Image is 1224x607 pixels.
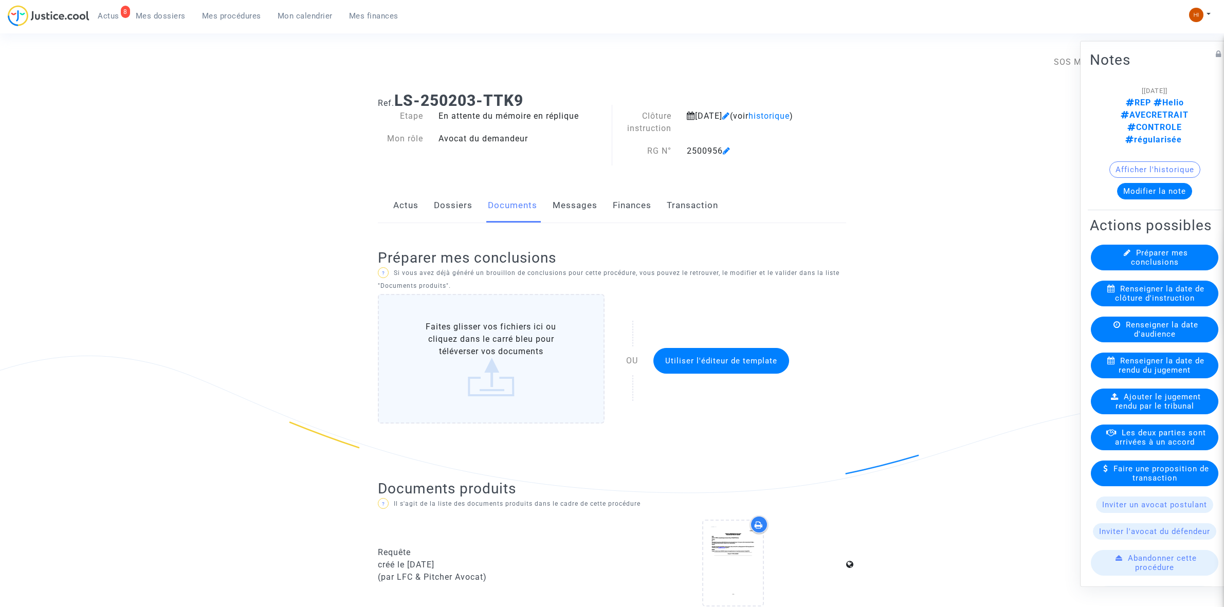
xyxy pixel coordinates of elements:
[1121,109,1189,119] span: AVECRETRAIT
[431,110,612,122] div: En attente du mémoire en réplique
[378,480,846,498] h2: Documents produits
[1142,86,1167,94] span: [[DATE]]
[653,348,789,374] button: Utiliser l'éditeur de template
[378,267,846,292] p: Si vous avez déjà généré un brouillon de conclusions pour cette procédure, vous pouvez le retrouv...
[1090,216,1219,234] h2: Actions possibles
[269,8,341,24] a: Mon calendrier
[378,249,846,267] h2: Préparer mes conclusions
[341,8,407,24] a: Mes finances
[488,189,537,223] a: Documents
[1099,526,1210,536] span: Inviter l'avocat du défendeur
[613,189,651,223] a: Finances
[1126,320,1198,338] span: Renseigner la date d'audience
[1115,284,1205,302] span: Renseigner la date de clôture d'instruction
[1115,428,1206,446] span: Les deux parties sont arrivées à un accord
[382,270,385,276] span: ?
[612,145,680,157] div: RG N°
[378,498,846,510] p: Il s'agit de la liste des documents produits dans le cadre de cette procédure
[1113,464,1209,482] span: Faire une proposition de transaction
[679,110,813,135] div: [DATE]
[378,571,605,583] div: (par LFC & Pitcher Avocat)
[1128,553,1197,572] span: Abandonner cette procédure
[434,189,472,223] a: Dossiers
[612,110,680,135] div: Clôture instruction
[378,98,394,108] span: Ref.
[393,189,418,223] a: Actus
[1125,134,1182,144] span: régularisée
[1109,161,1200,177] button: Afficher l'historique
[136,11,186,21] span: Mes dossiers
[1119,356,1204,374] span: Renseigner la date de rendu du jugement
[202,11,261,21] span: Mes procédures
[748,111,790,121] span: historique
[553,189,597,223] a: Messages
[431,133,612,145] div: Avocat du demandeur
[1127,122,1182,132] span: CONTROLE
[98,11,119,21] span: Actus
[730,111,793,121] span: (voir )
[8,5,89,26] img: jc-logo.svg
[1151,97,1184,107] span: Helio
[378,546,605,559] div: Requête
[278,11,333,21] span: Mon calendrier
[620,355,645,367] div: OU
[349,11,398,21] span: Mes finances
[1131,248,1189,266] span: Préparer mes conclusions
[1126,97,1151,107] span: REP
[1090,50,1219,68] h2: Notes
[1189,8,1203,22] img: fc99b196863ffcca57bb8fe2645aafd9
[665,356,777,365] span: Utiliser l'éditeur de template
[667,189,718,223] a: Transaction
[382,501,385,507] span: ?
[1116,392,1201,410] span: Ajouter le jugement rendu par le tribunal
[194,8,269,24] a: Mes procédures
[679,145,813,157] div: 2500956
[378,559,605,571] div: créé le [DATE]
[127,8,194,24] a: Mes dossiers
[370,110,431,122] div: Etape
[370,133,431,145] div: Mon rôle
[121,6,130,18] div: 8
[1102,500,1207,509] span: Inviter un avocat postulant
[394,91,523,109] b: LS-250203-TTK9
[89,8,127,24] a: 8Actus
[1117,182,1192,199] button: Modifier la note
